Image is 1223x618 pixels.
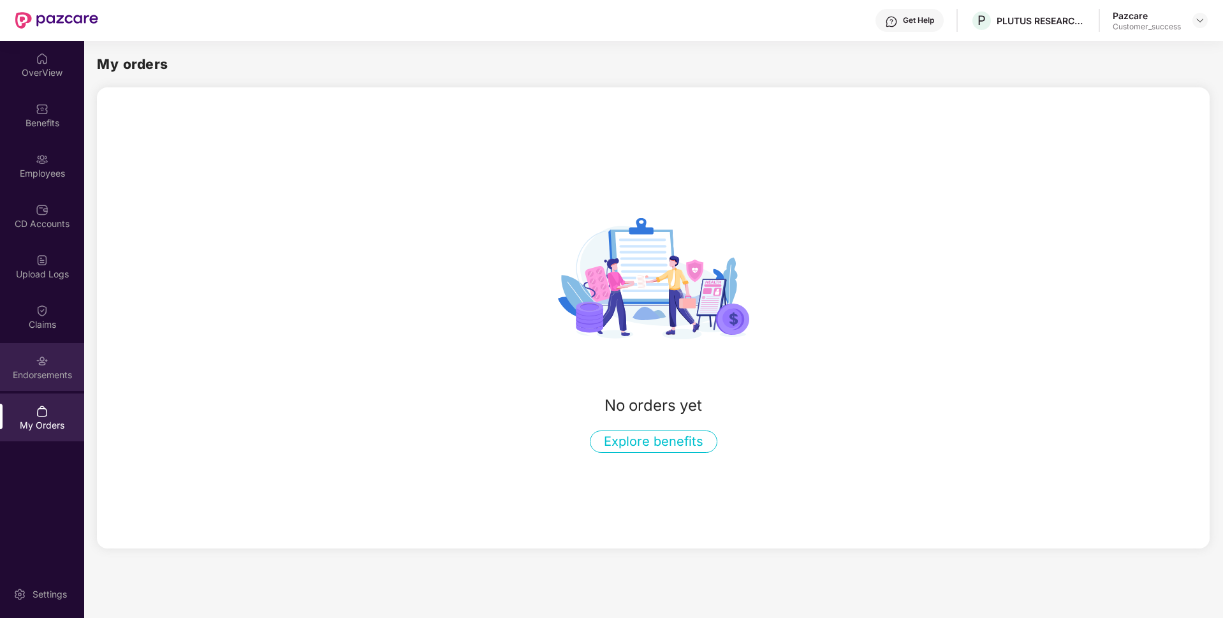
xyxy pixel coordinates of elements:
img: svg+xml;base64,PHN2ZyBpZD0iRW1wbG95ZWVzIiB4bWxucz0iaHR0cDovL3d3dy53My5vcmcvMjAwMC9zdmciIHdpZHRoPS... [36,153,48,166]
button: Explore benefits [590,430,717,453]
img: svg+xml;base64,PHN2ZyBpZD0iSGVscC0zMngzMiIgeG1sbnM9Imh0dHA6Ly93d3cudzMub3JnLzIwMDAvc3ZnIiB3aWR0aD... [885,15,898,28]
span: P [978,13,986,28]
img: svg+xml;base64,PHN2ZyBpZD0iU2V0dGluZy0yMHgyMCIgeG1sbnM9Imh0dHA6Ly93d3cudzMub3JnLzIwMDAvc3ZnIiB3aW... [13,588,26,601]
div: Pazcare [1113,10,1181,22]
img: svg+xml;base64,PHN2ZyBpZD0iQ2xhaW0iIHhtbG5zPSJodHRwOi8vd3d3LnczLm9yZy8yMDAwL3N2ZyIgd2lkdGg9IjIwIi... [36,304,48,317]
div: No orders yet [604,394,702,418]
img: svg+xml;base64,PHN2ZyBpZD0iTXlfT3JkZXJzIiBkYXRhLW5hbWU9Ik15IE9yZGVycyIgeG1sbnM9Imh0dHA6Ly93d3cudz... [36,405,48,418]
img: svg+xml;base64,PHN2ZyBpZD0iRW5kb3JzZW1lbnRzIiB4bWxucz0iaHR0cDovL3d3dy53My5vcmcvMjAwMC9zdmciIHdpZH... [36,355,48,367]
img: svg+xml;base64,PHN2ZyBpZD0iQ0RfQWNjb3VudHMiIGRhdGEtbmFtZT0iQ0QgQWNjb3VudHMiIHhtbG5zPSJodHRwOi8vd3... [36,203,48,216]
img: svg+xml;base64,PHN2ZyBpZD0iQmVuZWZpdHMiIHhtbG5zPSJodHRwOi8vd3d3LnczLm9yZy8yMDAwL3N2ZyIgd2lkdGg9Ij... [36,103,48,115]
h2: My orders [97,54,168,75]
img: svg+xml;base64,PHN2ZyBpZD0iSG9tZSIgeG1sbnM9Imh0dHA6Ly93d3cudzMub3JnLzIwMDAvc3ZnIiB3aWR0aD0iMjAiIG... [36,52,48,65]
div: PLUTUS RESEARCH PRIVATE LIMITED [997,15,1086,27]
div: Settings [29,588,71,601]
div: Customer_success [1113,22,1181,32]
div: Get Help [903,15,934,26]
img: svg+xml;base64,PHN2ZyBpZD0iRHJvcGRvd24tMzJ4MzIiIHhtbG5zPSJodHRwOi8vd3d3LnczLm9yZy8yMDAwL3N2ZyIgd2... [1195,15,1205,26]
img: svg+xml;base64,PHN2ZyBpZD0iTXlfb3JkZXJzX3BsYWNlaG9sZGVyIiB4bWxucz0iaHR0cDovL3d3dy53My5vcmcvMjAwMC... [558,183,749,374]
img: svg+xml;base64,PHN2ZyBpZD0iVXBsb2FkX0xvZ3MiIGRhdGEtbmFtZT0iVXBsb2FkIExvZ3MiIHhtbG5zPSJodHRwOi8vd3... [36,254,48,267]
img: New Pazcare Logo [15,12,98,29]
